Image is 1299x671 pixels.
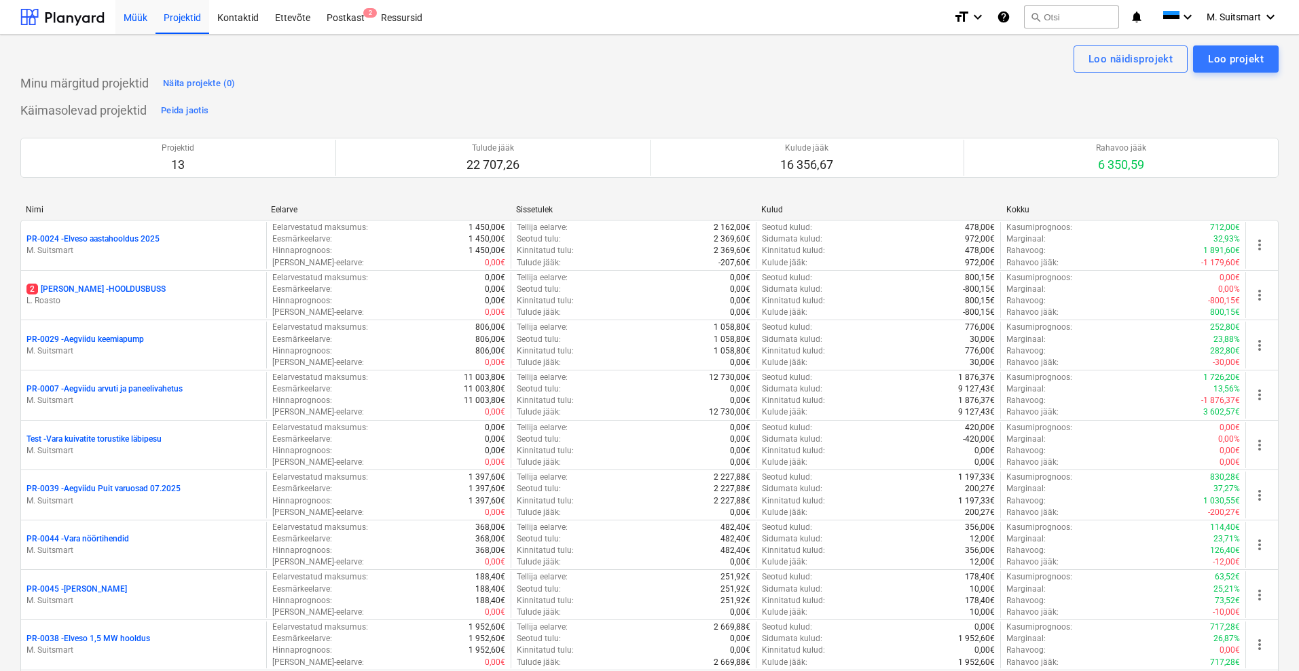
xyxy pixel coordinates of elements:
span: more_vert [1251,487,1268,503]
p: -1 876,37€ [1201,395,1240,406]
p: 30,00€ [970,357,995,368]
p: 1 450,00€ [469,222,505,233]
span: more_vert [1251,587,1268,603]
p: 13 [162,157,194,173]
p: 2 369,60€ [714,245,750,256]
p: Kasumiprognoos : [1006,472,1072,483]
p: 356,00€ [965,545,995,556]
span: more_vert [1251,237,1268,253]
button: Näita projekte (0) [160,73,239,94]
p: 1 876,37€ [958,395,995,406]
p: Rahavoo jääk [1096,142,1146,154]
p: 16 356,67 [780,157,833,173]
p: 0,00€ [485,556,505,568]
p: Tellija eelarve : [517,322,568,333]
p: Kinnitatud kulud : [762,495,825,507]
p: 420,00€ [965,422,995,434]
p: Eelarvestatud maksumus : [272,322,368,333]
p: 0,00€ [974,445,995,457]
p: 800,15€ [1210,307,1240,318]
p: 23,71% [1213,533,1240,545]
p: Eesmärkeelarve : [272,284,332,295]
p: 2 227,88€ [714,472,750,483]
p: Eelarvestatud maksumus : [272,372,368,383]
p: Rahavoog : [1006,445,1046,457]
p: 972,00€ [965,257,995,269]
p: Kulude jääk : [762,457,807,468]
p: 2 227,88€ [714,483,750,495]
p: Kasumiprognoos : [1006,522,1072,533]
p: 0,00€ [730,422,750,434]
p: 368,00€ [475,522,505,533]
p: M. Suitsmart [26,495,261,507]
p: M. Suitsmart [26,595,261,607]
div: PR-0007 -Aegviidu arvuti ja paneelivahetusM. Suitsmart [26,383,261,406]
div: PR-0039 -Aegviidu Puit varuosad 07.2025M. Suitsmart [26,483,261,506]
p: Hinnaprognoos : [272,445,332,457]
p: [PERSON_NAME]-eelarve : [272,307,364,318]
p: M. Suitsmart [26,245,261,256]
button: Loo näidisprojekt [1074,45,1188,73]
p: Hinnaprognoos : [272,245,332,256]
p: Sidumata kulud : [762,383,822,395]
span: M. Suitsmart [1207,12,1261,22]
button: Otsi [1024,5,1119,28]
p: Eesmärkeelarve : [272,434,332,445]
p: 482,40€ [720,522,750,533]
div: Test -Vara kuivatite torustike läbipesuM. Suitsmart [26,434,261,457]
p: 776,00€ [965,322,995,333]
p: Tulude jääk : [517,406,561,418]
p: 1 891,60€ [1203,245,1240,256]
p: 3 602,57€ [1203,406,1240,418]
p: Rahavoo jääk : [1006,507,1059,518]
p: -207,60€ [718,257,750,269]
p: PR-0029 - Aegviidu keemiapump [26,334,144,345]
p: Eelarvestatud maksumus : [272,272,368,284]
p: -12,00€ [1213,556,1240,568]
span: 2 [26,284,38,294]
p: [PERSON_NAME]-eelarve : [272,357,364,368]
p: Marginaal : [1006,533,1046,545]
span: more_vert [1251,387,1268,403]
p: Seotud kulud : [762,272,812,284]
p: Tulude jääk : [517,457,561,468]
p: 0,00€ [1220,272,1240,284]
div: Sissetulek [516,205,750,214]
p: [PERSON_NAME]-eelarve : [272,406,364,418]
p: Rahavoog : [1006,345,1046,357]
p: 1 030,55€ [1203,495,1240,507]
p: Seotud kulud : [762,422,812,434]
p: 200,27€ [965,483,995,495]
p: Kulude jääk : [762,257,807,269]
p: 0,00€ [730,284,750,295]
p: 1 726,20€ [1203,372,1240,383]
p: Rahavoo jääk : [1006,406,1059,418]
p: Tulude jääk [466,142,519,154]
p: 13,56% [1213,383,1240,395]
p: Rahavoog : [1006,245,1046,256]
p: 1 397,60€ [469,472,505,483]
i: keyboard_arrow_down [970,9,986,25]
p: 11 003,80€ [464,372,505,383]
div: 2[PERSON_NAME] -HOOLDUSBUSSL. Roasto [26,284,261,307]
p: PR-0038 - Elveso 1,5 MW hooldus [26,633,150,645]
p: Minu märgitud projektid [20,75,149,92]
p: 1 450,00€ [469,233,505,245]
p: Seotud kulud : [762,522,812,533]
p: 368,00€ [475,533,505,545]
p: Tellija eelarve : [517,422,568,434]
i: notifications [1130,9,1144,25]
p: 0,00€ [485,422,505,434]
p: 11 003,80€ [464,383,505,395]
p: Eesmärkeelarve : [272,533,332,545]
p: 0,00€ [1220,445,1240,457]
p: 2 369,60€ [714,233,750,245]
p: Seotud tulu : [517,533,561,545]
p: Eesmärkeelarve : [272,483,332,495]
span: more_vert [1251,337,1268,353]
p: -200,27€ [1208,507,1240,518]
p: Hinnaprognoos : [272,295,332,307]
p: 0,00€ [730,383,750,395]
button: Loo projekt [1193,45,1279,73]
p: Rahavoo jääk : [1006,457,1059,468]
